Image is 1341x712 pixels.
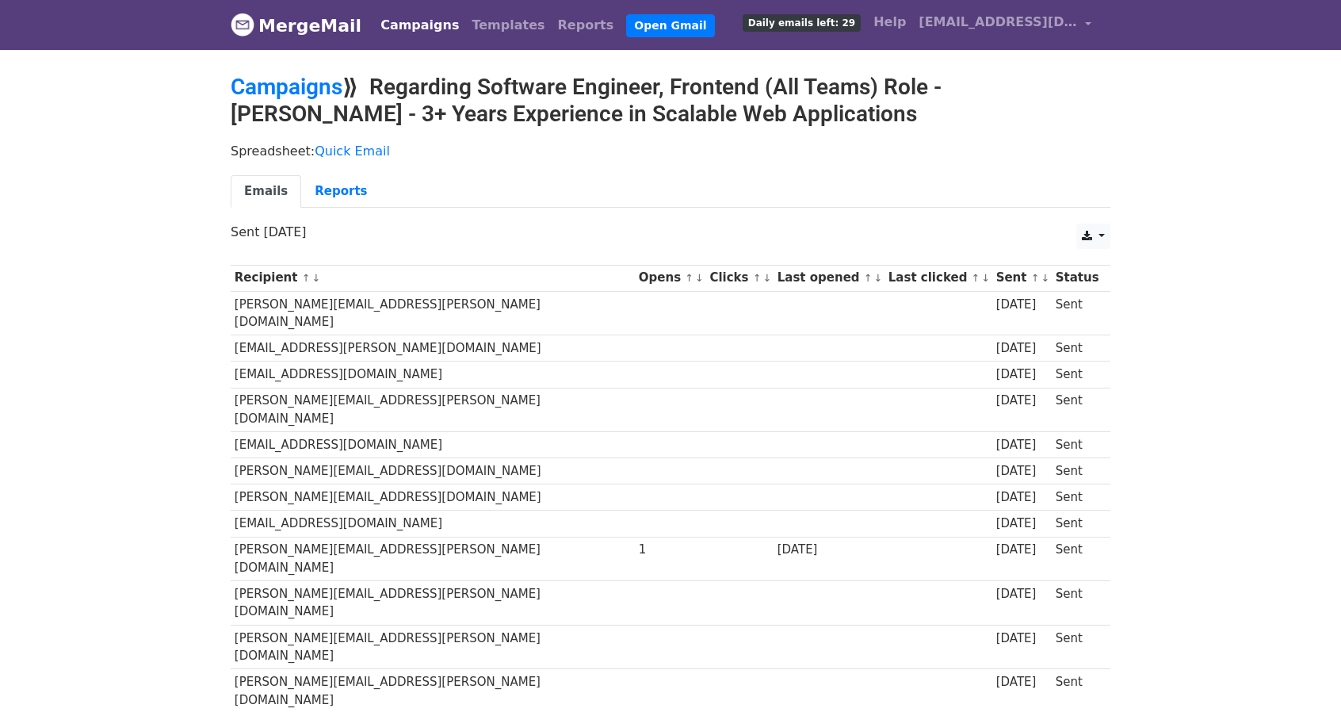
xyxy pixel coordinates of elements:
[302,272,311,284] a: ↑
[552,10,621,41] a: Reports
[1041,272,1049,284] a: ↓
[762,272,771,284] a: ↓
[231,581,635,626] td: [PERSON_NAME][EMAIL_ADDRESS][PERSON_NAME][DOMAIN_NAME]
[626,14,714,37] a: Open Gmail
[685,272,693,284] a: ↑
[867,6,912,38] a: Help
[1052,362,1102,388] td: Sent
[639,541,702,559] div: 1
[311,272,320,284] a: ↓
[695,272,704,284] a: ↓
[231,265,635,291] th: Recipient
[996,630,1049,648] div: [DATE]
[996,541,1049,559] div: [DATE]
[1052,458,1102,484] td: Sent
[996,392,1049,410] div: [DATE]
[736,6,867,38] a: Daily emails left: 29
[743,14,861,32] span: Daily emails left: 29
[992,265,1052,291] th: Sent
[301,175,380,208] a: Reports
[231,484,635,511] td: [PERSON_NAME][EMAIL_ADDRESS][DOMAIN_NAME]
[912,6,1098,44] a: [EMAIL_ADDRESS][DOMAIN_NAME]
[231,511,635,537] td: [EMAIL_ADDRESS][DOMAIN_NAME]
[231,362,635,388] td: [EMAIL_ADDRESS][DOMAIN_NAME]
[884,265,992,291] th: Last clicked
[231,625,635,669] td: [PERSON_NAME][EMAIL_ADDRESS][PERSON_NAME][DOMAIN_NAME]
[1052,388,1102,432] td: Sent
[996,366,1049,384] div: [DATE]
[774,265,884,291] th: Last opened
[231,291,635,335] td: [PERSON_NAME][EMAIL_ADDRESS][PERSON_NAME][DOMAIN_NAME]
[635,265,706,291] th: Opens
[231,432,635,458] td: [EMAIL_ADDRESS][DOMAIN_NAME]
[1052,581,1102,626] td: Sent
[231,175,301,208] a: Emails
[1052,335,1102,362] td: Sent
[231,143,1110,159] p: Spreadsheet:
[919,13,1077,32] span: [EMAIL_ADDRESS][DOMAIN_NAME]
[1052,484,1102,511] td: Sent
[374,10,465,41] a: Campaigns
[231,458,635,484] td: [PERSON_NAME][EMAIL_ADDRESS][DOMAIN_NAME]
[753,272,762,284] a: ↑
[996,436,1049,454] div: [DATE]
[864,272,873,284] a: ↑
[996,488,1049,507] div: [DATE]
[1052,432,1102,458] td: Sent
[996,515,1049,533] div: [DATE]
[1262,636,1341,712] iframe: Chat Widget
[1031,272,1040,284] a: ↑
[706,265,774,291] th: Clicks
[1052,291,1102,335] td: Sent
[231,13,254,36] img: MergeMail logo
[231,537,635,581] td: [PERSON_NAME][EMAIL_ADDRESS][PERSON_NAME][DOMAIN_NAME]
[231,335,635,362] td: [EMAIL_ADDRESS][PERSON_NAME][DOMAIN_NAME]
[777,541,881,559] div: [DATE]
[996,462,1049,480] div: [DATE]
[874,272,883,284] a: ↓
[231,74,1110,127] h2: ⟫ Regarding Software Engineer, Frontend (All Teams) Role - [PERSON_NAME] - 3+ Years Experience in...
[981,272,990,284] a: ↓
[1052,625,1102,669] td: Sent
[1052,265,1102,291] th: Status
[996,296,1049,314] div: [DATE]
[996,339,1049,358] div: [DATE]
[231,388,635,432] td: [PERSON_NAME][EMAIL_ADDRESS][PERSON_NAME][DOMAIN_NAME]
[231,224,1110,240] p: Sent [DATE]
[315,144,390,159] a: Quick Email
[996,673,1049,691] div: [DATE]
[231,9,361,42] a: MergeMail
[1052,511,1102,537] td: Sent
[996,585,1049,603] div: [DATE]
[465,10,551,41] a: Templates
[972,272,980,284] a: ↑
[1052,537,1102,581] td: Sent
[231,74,342,100] a: Campaigns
